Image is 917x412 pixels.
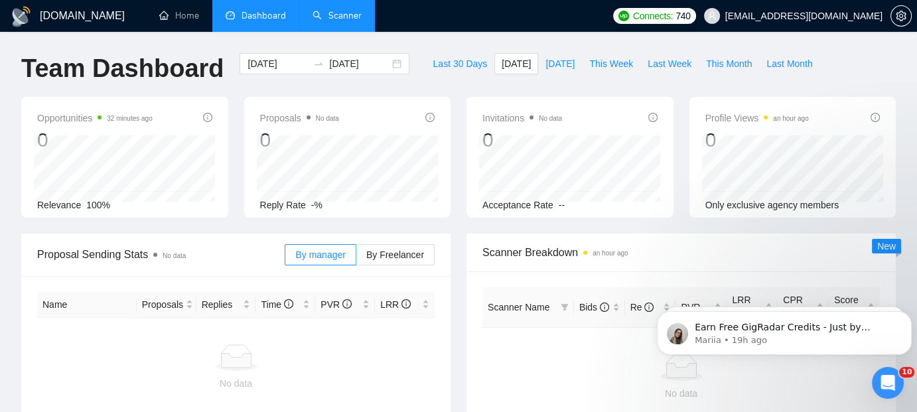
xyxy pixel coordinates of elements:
span: Reply Rate [260,200,306,210]
span: info-circle [871,113,880,122]
span: info-circle [342,299,352,309]
div: No data [42,376,429,391]
button: setting [890,5,912,27]
span: This Month [706,56,752,71]
time: an hour ago [593,249,628,257]
button: Last Week [640,53,699,74]
time: 32 minutes ago [107,115,152,122]
span: Connects: [633,9,673,23]
span: Last Week [648,56,691,71]
span: dashboard [226,11,235,20]
span: info-circle [203,113,212,122]
button: Last Month [759,53,819,74]
div: No data [488,386,875,401]
span: By Freelancer [366,249,424,260]
span: Last Month [766,56,812,71]
span: Only exclusive agency members [705,200,839,210]
span: swap-right [313,58,324,69]
th: Name [37,292,137,318]
span: Acceptance Rate [482,200,553,210]
span: Dashboard [242,10,286,21]
span: 740 [675,9,690,23]
div: 0 [260,127,339,153]
span: Opportunities [37,110,153,126]
div: 0 [482,127,562,153]
button: [DATE] [538,53,582,74]
div: 0 [37,127,153,153]
img: upwork-logo.png [618,11,629,21]
span: -% [311,200,322,210]
span: PVR [320,299,352,310]
span: Last 30 Days [433,56,487,71]
th: Proposals [137,292,196,318]
a: homeHome [159,10,199,21]
span: info-circle [644,303,654,312]
span: info-circle [648,113,658,122]
span: Time [261,299,293,310]
span: Bids [579,302,609,312]
a: setting [890,11,912,21]
span: setting [891,11,911,21]
span: Proposals [260,110,339,126]
span: [DATE] [502,56,531,71]
span: info-circle [284,299,293,309]
span: [DATE] [545,56,575,71]
span: to [313,58,324,69]
img: logo [11,6,32,27]
span: Scanner Breakdown [482,244,880,261]
iframe: Intercom live chat [872,367,904,399]
span: 10 [899,367,914,378]
span: info-circle [425,113,435,122]
span: filter [558,297,571,317]
span: Scanner Name [488,302,549,312]
span: -- [559,200,565,210]
time: an hour ago [773,115,808,122]
span: No data [316,115,339,122]
span: info-circle [401,299,411,309]
span: By manager [295,249,345,260]
span: No data [163,252,186,259]
button: [DATE] [494,53,538,74]
span: Invitations [482,110,562,126]
span: Replies [202,297,241,312]
input: Start date [247,56,308,71]
h1: Team Dashboard [21,53,224,84]
span: Proposals [142,297,183,312]
span: Profile Views [705,110,809,126]
span: Proposal Sending Stats [37,246,285,263]
div: 0 [705,127,809,153]
span: 100% [86,200,110,210]
button: Last 30 Days [425,53,494,74]
span: Relevance [37,200,81,210]
th: Replies [196,292,256,318]
span: user [707,11,717,21]
span: info-circle [600,303,609,312]
input: End date [329,56,389,71]
span: Re [630,302,654,312]
span: No data [539,115,562,122]
span: This Week [589,56,633,71]
button: This Week [582,53,640,74]
button: This Month [699,53,759,74]
span: filter [561,303,569,311]
iframe: Intercom notifications message [652,283,917,376]
a: searchScanner [313,10,362,21]
span: New [877,241,896,251]
span: LRR [380,299,411,310]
